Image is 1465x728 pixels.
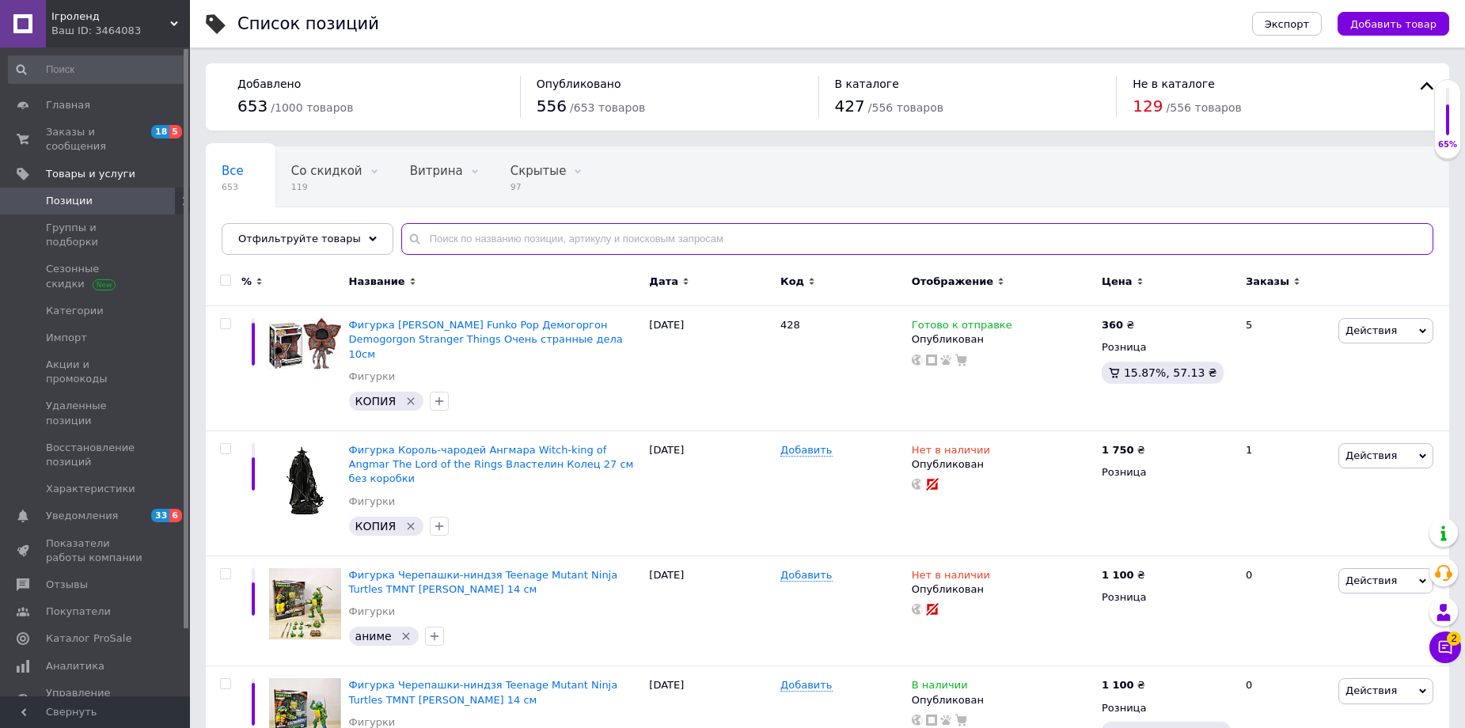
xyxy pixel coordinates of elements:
span: В наличии [912,679,968,696]
span: Все [222,164,244,178]
span: Сезонные скидки [46,262,146,290]
span: Добавить [780,679,832,692]
span: Дата [649,275,678,289]
img: Фигурка Черепашки-ниндзя Teenage Mutant Ninja Turtles TMNT Michelangelo Микеланджело 14 см [269,568,341,640]
span: Не в каталоге [1133,78,1215,90]
span: Со скидкой [291,164,362,178]
span: КОПИЯ [355,395,397,408]
span: Заказы [1246,275,1289,289]
span: Заказы и сообщения [46,125,146,154]
div: ₴ [1102,443,1145,457]
span: Ігроленд [51,9,170,24]
span: 5 [169,125,182,138]
span: Товары и услуги [46,167,135,181]
span: Отображение [912,275,993,289]
span: 119 [291,181,362,193]
span: / 556 товаров [1167,101,1242,114]
span: Код [780,275,804,289]
span: Импорт [46,331,87,345]
span: 33 [151,509,169,522]
span: % [241,275,252,289]
span: Главная [46,98,90,112]
span: / 1000 товаров [271,101,353,114]
span: Отфильтруйте товары [238,233,361,245]
a: Фигурки [349,370,396,384]
span: Витрина [410,164,463,178]
span: Добавить [780,569,832,582]
span: Опубликовано [537,78,621,90]
a: Фигурка Король-чародей Ангмара Witch-king of Angmar The Lord of the Rings Властелин Колец 27 см б... [349,444,634,484]
img: Фигурка Фанко Поп Funko Pop Демогоргон Demogorgon Stranger Things Очень странные дела 10см [269,318,341,370]
span: аниме [355,630,392,643]
input: Поиск [8,55,187,84]
span: Покупатели [46,605,111,619]
span: Нет в наличии [912,444,990,461]
span: Управление сайтом [46,686,146,715]
span: Действия [1345,449,1397,461]
span: Действия [1345,684,1397,696]
span: Позиции [46,194,93,208]
span: 653 [222,181,244,193]
a: Фигурка Черепашки-ниндзя Teenage Mutant Ninja Turtles TMNT [PERSON_NAME] 14 см [349,569,618,595]
div: [DATE] [645,555,776,666]
b: 1 100 [1102,679,1134,691]
span: Удаленные позиции [46,399,146,427]
div: Розница [1102,701,1232,715]
span: Показатели работы компании [46,537,146,565]
span: Аналитика [46,659,104,673]
span: КОПИЯ [355,520,397,533]
div: Опубликован [912,332,1094,347]
div: Опубликован [912,582,1094,597]
b: 1 100 [1102,569,1134,581]
svg: Удалить метку [404,395,417,408]
span: 97 [510,181,567,193]
img: Фигурка Король-чародей Ангмара Witch-king of Angmar The Lord of the Rings Властелин Колец 27 см б... [270,443,340,521]
span: Отзывы [46,578,88,592]
div: ₴ [1102,678,1145,692]
b: 1 750 [1102,444,1134,456]
div: ₴ [1102,568,1145,582]
div: Розница [1102,340,1232,355]
a: Фигурка Черепашки-ниндзя Teenage Mutant Ninja Turtles TMNT [PERSON_NAME] 14 см [349,679,618,705]
span: Название [349,275,405,289]
div: Розница [1102,590,1232,605]
span: Фигурка [PERSON_NAME] Funko Pop Демогоргон Demogorgon Stranger Things Очень странные дела 10см [349,319,623,359]
span: Скрытые [510,164,567,178]
span: 556 [537,97,567,116]
div: 0 [1236,555,1334,666]
span: 427 [835,97,865,116]
span: 15.87%, 57.13 ₴ [1124,366,1217,379]
input: Поиск по названию позиции, артикулу и поисковым запросам [401,223,1433,255]
div: Ваш ID: 3464083 [51,24,190,38]
span: 653 [237,97,268,116]
span: Добавлено [237,78,301,90]
span: В каталоге [835,78,899,90]
span: Акции и промокоды [46,358,146,386]
span: Действия [1345,574,1397,586]
b: 360 [1102,319,1123,331]
span: Готово к отправке [912,319,1012,336]
div: Розница [1102,465,1232,480]
svg: Удалить метку [400,630,412,643]
span: / 653 товаров [570,101,645,114]
div: [DATE] [645,431,776,556]
span: / 556 товаров [868,101,943,114]
div: Опубликован [912,457,1094,472]
span: Цена [1102,275,1133,289]
div: [DATE] [645,306,776,431]
span: Добавить [780,444,832,457]
svg: Удалить метку [404,520,417,533]
a: Фигурки [349,495,396,509]
span: 2 [1447,631,1461,646]
div: Опубликован [912,693,1094,707]
button: Добавить товар [1338,12,1449,36]
span: Группы и подборки [46,221,146,249]
span: 6 [169,509,182,522]
div: ₴ [1102,318,1134,332]
span: 129 [1133,97,1163,116]
a: Фигурки [349,605,396,619]
span: Нет в наличии [912,569,990,586]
